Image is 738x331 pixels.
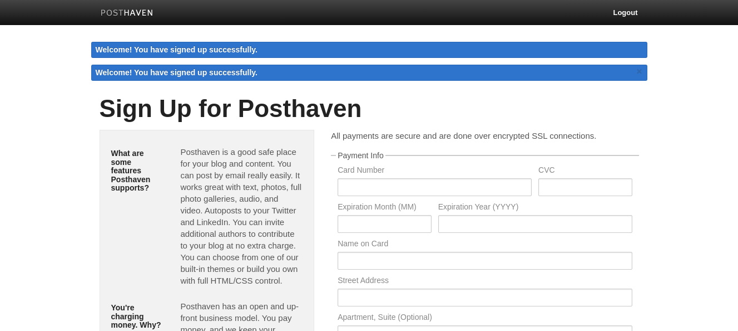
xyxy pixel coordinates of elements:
label: Expiration Month (MM) [338,203,431,213]
img: Posthaven-bar [101,9,153,18]
label: CVC [538,166,632,177]
div: Welcome! You have signed up successfully. [91,42,647,58]
a: × [635,65,645,79]
h5: What are some features Posthaven supports? [111,149,164,192]
p: All payments are secure and are done over encrypted SSL connections. [331,130,638,142]
label: Name on Card [338,240,632,250]
span: Welcome! You have signed up successfully. [96,68,258,77]
p: Posthaven is a good safe place for your blog and content. You can post by email really easily. It... [180,146,303,286]
label: Street Address [338,276,632,287]
h1: Sign Up for Posthaven [100,95,639,122]
h5: You're charging money. Why? [111,304,164,329]
legend: Payment Info [336,152,385,159]
label: Expiration Year (YYYY) [438,203,632,213]
label: Card Number [338,166,532,177]
label: Apartment, Suite (Optional) [338,313,632,324]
